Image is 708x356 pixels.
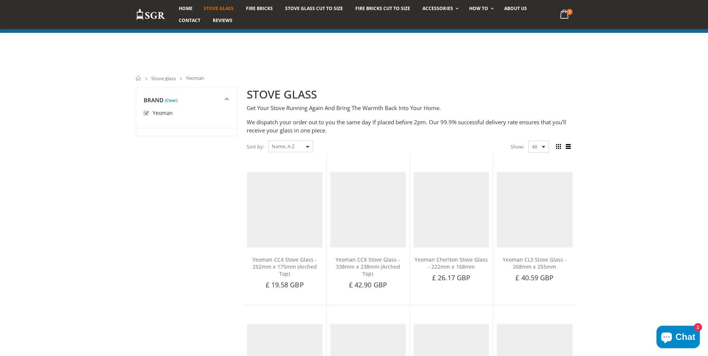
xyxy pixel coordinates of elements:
[266,280,304,289] span: £ 19.58 GBP
[654,326,702,350] inbox-online-store-chat: Shopify online store chat
[151,75,176,82] a: Stove glass
[469,5,488,12] span: How To
[247,140,264,153] span: Sort by:
[336,256,400,277] a: Yeoman CC8 Stove Glass - 338mm x 238mm (Arched Top)
[204,5,234,12] span: Stove Glass
[252,256,317,277] a: Yeoman CC4 Stove Glass - 252mm x 175mm (Arched Top)
[417,3,462,15] a: Accessories
[136,9,166,21] img: Stove Glass Replacement
[247,118,573,135] p: We dispatch your order out to you the same day if placed before 2pm. Our 99.9% successful deliver...
[207,15,238,26] a: Reviews
[415,256,488,270] a: Yeoman Cheriton Stove Glass - 222mm x 168mm
[464,3,498,15] a: How To
[280,3,349,15] a: Stove Glass Cut To Size
[285,5,343,12] span: Stove Glass Cut To Size
[198,3,239,15] a: Stove Glass
[422,5,453,12] span: Accessories
[349,280,387,289] span: £ 42.90 GBP
[511,141,524,153] span: Show:
[179,5,193,12] span: Home
[165,99,177,101] a: (Clear)
[567,9,573,15] span: 1
[179,17,200,24] span: Contact
[136,76,141,81] a: Home
[240,3,278,15] a: Fire Bricks
[144,96,164,104] span: Brand
[515,273,553,282] span: £ 40.59 GBP
[173,3,198,15] a: Home
[186,75,204,81] span: Yeoman
[355,5,410,12] span: Fire Bricks Cut To Size
[153,109,173,116] span: Yeoman
[504,5,527,12] span: About us
[247,104,573,112] p: Get Your Stove Running Again And Bring The Warmth Back Into Your Home.
[247,87,573,102] h2: STOVE GLASS
[499,3,533,15] a: About us
[173,15,206,26] a: Contact
[350,3,416,15] a: Fire Bricks Cut To Size
[555,143,563,151] span: Grid view
[432,273,470,282] span: £ 26.17 GBP
[246,5,273,12] span: Fire Bricks
[503,256,567,270] a: Yeoman CL3 Stove Glass - 268mm x 255mm
[213,17,233,24] span: Reviews
[557,7,572,22] a: 1
[564,143,573,151] span: List view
